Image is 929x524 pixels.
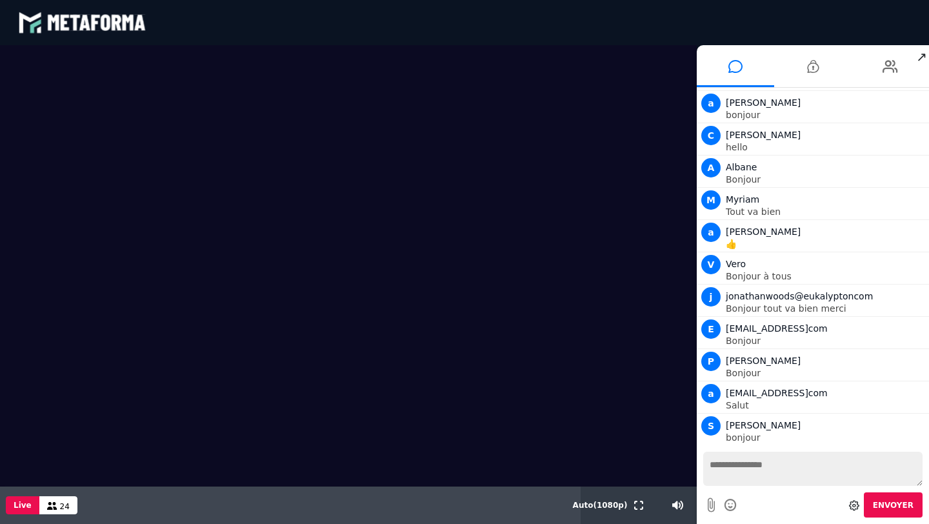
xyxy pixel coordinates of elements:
span: Myriam [726,194,759,205]
p: 👍 [726,239,926,248]
span: [PERSON_NAME] [726,130,801,140]
p: Bonjour [726,336,926,345]
p: hello [726,143,926,152]
span: Albane [726,162,757,172]
span: P [701,352,721,371]
span: [PERSON_NAME] [726,420,801,430]
p: Bonjour [726,368,926,378]
p: Bonjour [726,175,926,184]
span: Auto ( 1080 p) [573,501,628,510]
span: [EMAIL_ADDRESS]com [726,323,828,334]
span: a [701,223,721,242]
span: j [701,287,721,307]
span: E [701,319,721,339]
button: Auto(1080p) [570,487,630,524]
p: bonjour [726,433,926,442]
span: a [701,384,721,403]
span: Vero [726,259,746,269]
span: A [701,158,721,177]
span: M [701,190,721,210]
button: Envoyer [864,492,923,518]
span: V [701,255,721,274]
span: 24 [60,502,70,511]
span: C [701,126,721,145]
span: [EMAIL_ADDRESS]com [726,388,828,398]
span: S [701,416,721,436]
p: bonjour [726,110,926,119]
span: jonathanwoods@eukalyptoncom [726,291,873,301]
span: [PERSON_NAME] [726,356,801,366]
p: Tout va bien [726,207,926,216]
span: ↗ [914,45,929,68]
span: [PERSON_NAME] [726,227,801,237]
p: Bonjour tout va bien merci [726,304,926,313]
span: [PERSON_NAME] [726,97,801,108]
button: Live [6,496,39,514]
span: a [701,94,721,113]
p: Salut [726,401,926,410]
span: Envoyer [873,501,914,510]
p: Bonjour à tous [726,272,926,281]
